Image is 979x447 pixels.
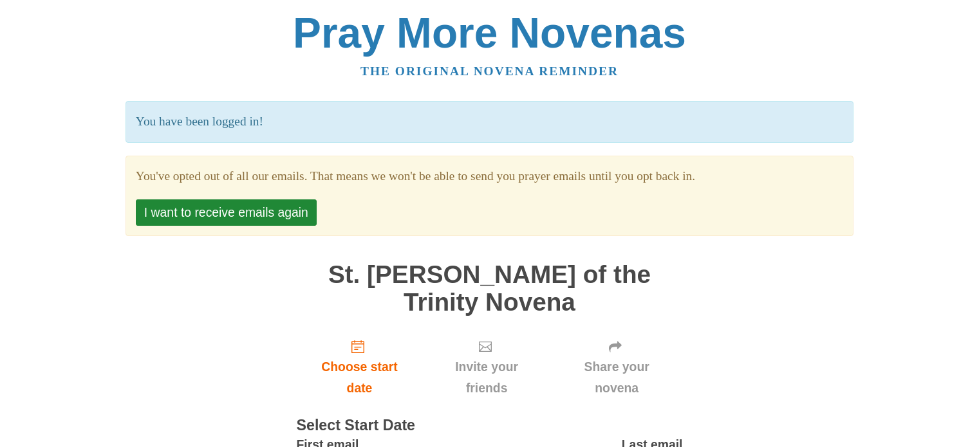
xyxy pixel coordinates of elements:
[297,329,423,405] a: Choose start date
[297,417,683,434] h3: Select Start Date
[360,64,619,78] a: The original novena reminder
[564,356,670,399] span: Share your novena
[136,166,843,187] section: You've opted out of all our emails. That means we won't be able to send you prayer emails until y...
[136,199,317,226] button: I want to receive emails again
[422,329,550,405] div: Click "Next" to confirm your start date first.
[435,356,537,399] span: Invite your friends
[293,9,686,57] a: Pray More Novenas
[126,101,853,143] p: You have been logged in!
[297,261,683,316] h1: St. [PERSON_NAME] of the Trinity Novena
[551,329,683,405] div: Click "Next" to confirm your start date first.
[310,356,410,399] span: Choose start date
